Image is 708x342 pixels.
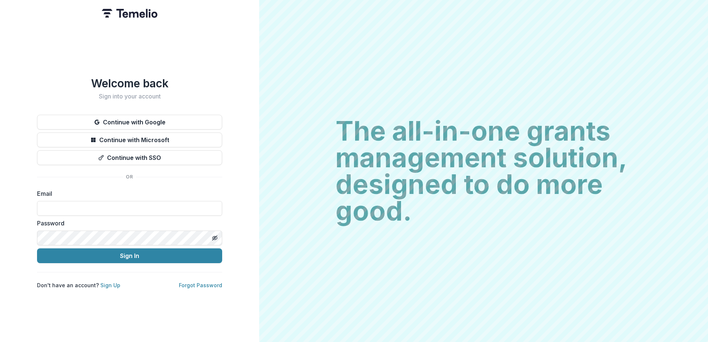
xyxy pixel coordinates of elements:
h1: Welcome back [37,77,222,90]
a: Forgot Password [179,282,222,288]
img: Temelio [102,9,157,18]
button: Continue with Microsoft [37,133,222,147]
button: Sign In [37,248,222,263]
button: Toggle password visibility [209,232,221,244]
p: Don't have an account? [37,281,120,289]
label: Password [37,219,218,228]
button: Continue with SSO [37,150,222,165]
label: Email [37,189,218,198]
h2: Sign into your account [37,93,222,100]
button: Continue with Google [37,115,222,130]
a: Sign Up [100,282,120,288]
